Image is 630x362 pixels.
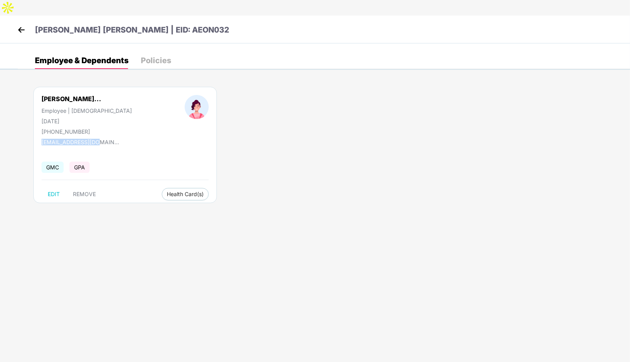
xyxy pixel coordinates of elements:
[73,191,96,197] span: REMOVE
[48,191,60,197] span: EDIT
[69,162,90,173] span: GPA
[162,188,209,200] button: Health Card(s)
[42,139,119,145] div: [EMAIL_ADDRESS][DOMAIN_NAME]
[42,107,132,114] div: Employee | [DEMOGRAPHIC_DATA]
[141,57,171,64] div: Policies
[42,128,132,135] div: [PHONE_NUMBER]
[167,192,204,196] span: Health Card(s)
[35,24,229,36] p: [PERSON_NAME] [PERSON_NAME] | EID: AEON032
[35,57,128,64] div: Employee & Dependents
[67,188,102,200] button: REMOVE
[42,188,66,200] button: EDIT
[42,95,101,103] div: [PERSON_NAME]...
[42,162,64,173] span: GMC
[42,118,132,124] div: [DATE]
[185,95,209,119] img: profileImage
[16,24,27,36] img: back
